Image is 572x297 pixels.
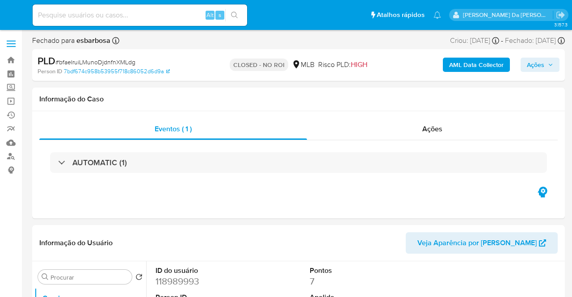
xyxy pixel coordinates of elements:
dt: Pontos [310,266,404,276]
div: AUTOMATIC (1) [50,152,547,173]
b: AML Data Collector [449,58,504,72]
h1: Informação do Usuário [39,238,113,247]
button: Veja Aparência por [PERSON_NAME] [406,232,558,254]
dd: 118989993 [156,275,249,288]
b: PLD [38,54,55,68]
span: Eventos ( 1 ) [155,124,192,134]
b: Person ID [38,67,62,75]
h1: Informação do Caso [39,95,558,104]
a: Notificações [433,11,441,19]
b: esbarbosa [75,35,110,46]
div: Fechado: [DATE] [505,36,565,46]
span: # bfaeIruiLMunoDjdnfnXMLdg [55,58,135,67]
span: Atalhos rápidos [377,10,425,20]
input: Pesquise usuários ou casos... [33,9,247,21]
button: AML Data Collector [443,58,510,72]
p: CLOSED - NO ROI [230,59,288,71]
div: MLB [292,60,315,70]
span: Veja Aparência por [PERSON_NAME] [417,232,537,254]
button: Retornar ao pedido padrão [135,273,143,283]
span: Ações [422,124,442,134]
button: Ações [521,58,559,72]
dd: 7 [310,275,404,288]
button: search-icon [225,9,244,21]
span: Fechado para [32,36,110,46]
span: Risco PLD: [318,60,367,70]
button: Procurar [42,273,49,280]
span: Alt [206,11,214,19]
a: Sair [556,10,565,20]
a: 7bdf674c958b53955f718c86052d6d9a [64,67,170,75]
span: HIGH [351,59,367,70]
span: - [501,36,503,46]
dt: ID do usuário [156,266,249,276]
h3: AUTOMATIC (1) [72,158,127,167]
div: Criou: [DATE] [450,36,499,46]
p: patricia.varelo@mercadopago.com.br [463,11,553,19]
input: Procurar [50,273,128,281]
span: s [219,11,221,19]
span: Ações [527,58,544,72]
